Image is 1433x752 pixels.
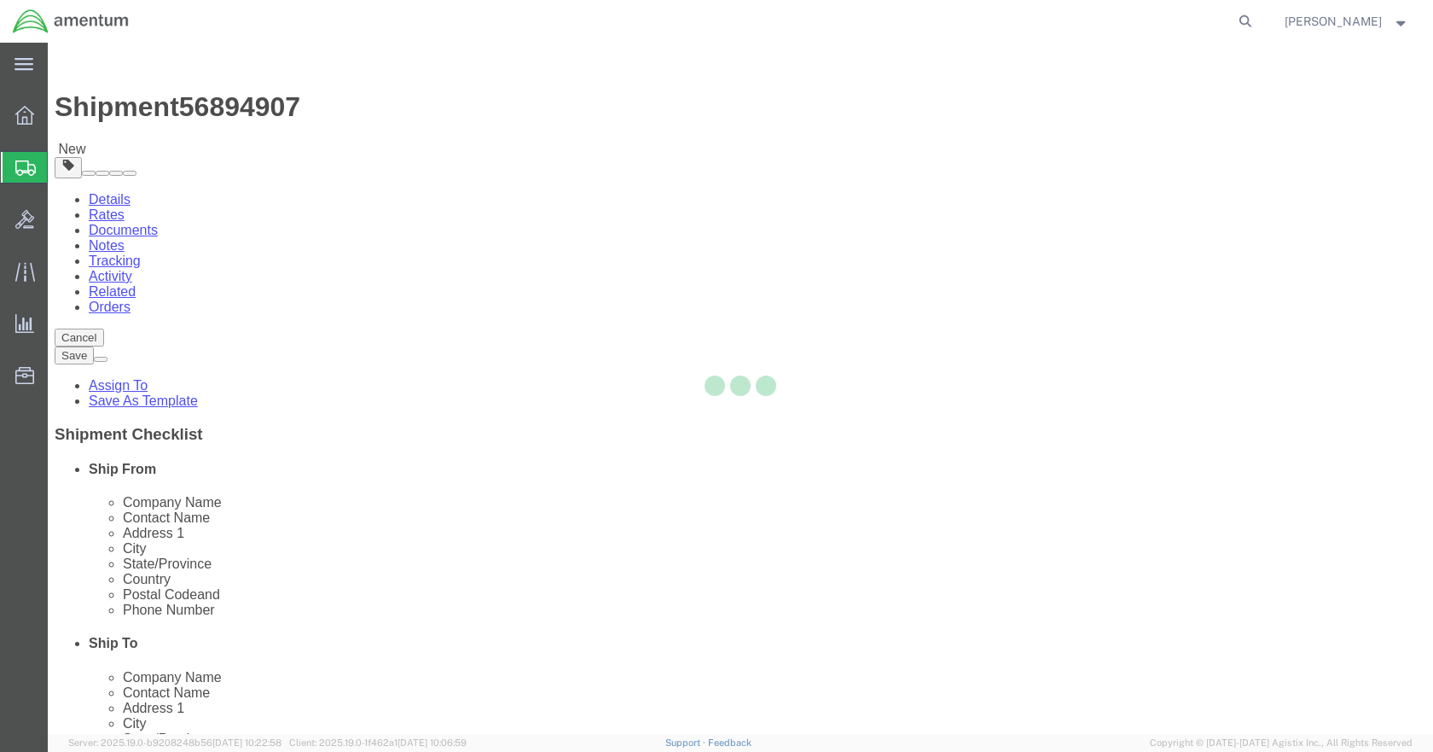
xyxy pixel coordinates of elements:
[1284,11,1410,32] button: [PERSON_NAME]
[1285,12,1382,31] span: William Glazer
[289,737,467,748] span: Client: 2025.19.0-1f462a1
[665,737,708,748] a: Support
[68,737,281,748] span: Server: 2025.19.0-b9208248b56
[708,737,751,748] a: Feedback
[12,9,130,34] img: logo
[397,737,467,748] span: [DATE] 10:06:59
[212,737,281,748] span: [DATE] 10:22:58
[1150,736,1413,750] span: Copyright © [DATE]-[DATE] Agistix Inc., All Rights Reserved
